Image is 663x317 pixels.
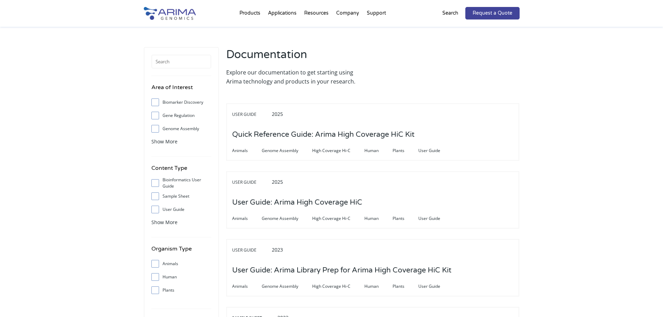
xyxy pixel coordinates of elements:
[232,282,262,291] span: Animals
[151,178,211,188] label: Bioinformatics User Guide
[151,219,177,225] span: Show More
[151,204,211,215] label: User Guide
[312,282,364,291] span: High Coverage Hi-C
[232,131,415,138] a: Quick Reference Guide: Arima High Coverage HiC Kit
[151,138,177,145] span: Show More
[151,285,211,295] label: Plants
[151,110,211,121] label: Gene Regulation
[393,214,418,223] span: Plants
[226,68,369,86] p: Explore our documentation to get starting using Arima technology and products in your research.
[232,214,262,223] span: Animals
[232,146,262,155] span: Animals
[393,282,418,291] span: Plants
[272,246,283,253] span: 2023
[364,214,393,223] span: Human
[151,97,211,108] label: Biomarker Discovery
[312,214,364,223] span: High Coverage Hi-C
[393,146,418,155] span: Plants
[151,55,211,69] input: Search
[232,199,362,206] a: User Guide: Arima High Coverage HiC
[364,282,393,291] span: Human
[151,259,211,269] label: Animals
[312,146,364,155] span: High Coverage Hi-C
[151,164,211,178] h4: Content Type
[151,124,211,134] label: Genome Assembly
[418,214,454,223] span: User Guide
[364,146,393,155] span: Human
[232,110,270,119] span: User Guide
[232,267,451,274] a: User Guide: Arima Library Prep for Arima High Coverage HiC Kit
[151,244,211,259] h4: Organism Type
[151,83,211,97] h4: Area of Interest
[418,146,454,155] span: User Guide
[262,214,312,223] span: Genome Assembly
[442,9,458,18] p: Search
[232,192,362,213] h3: User Guide: Arima High Coverage HiC
[272,111,283,117] span: 2025
[465,7,520,19] a: Request a Quote
[418,282,454,291] span: User Guide
[262,282,312,291] span: Genome Assembly
[232,246,270,254] span: User Guide
[226,47,369,68] h2: Documentation
[232,260,451,281] h3: User Guide: Arima Library Prep for Arima High Coverage HiC Kit
[151,272,211,282] label: Human
[272,179,283,185] span: 2025
[151,191,211,201] label: Sample Sheet
[144,7,196,20] img: Arima-Genomics-logo
[262,146,312,155] span: Genome Assembly
[232,178,270,187] span: User Guide
[232,124,415,145] h3: Quick Reference Guide: Arima High Coverage HiC Kit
